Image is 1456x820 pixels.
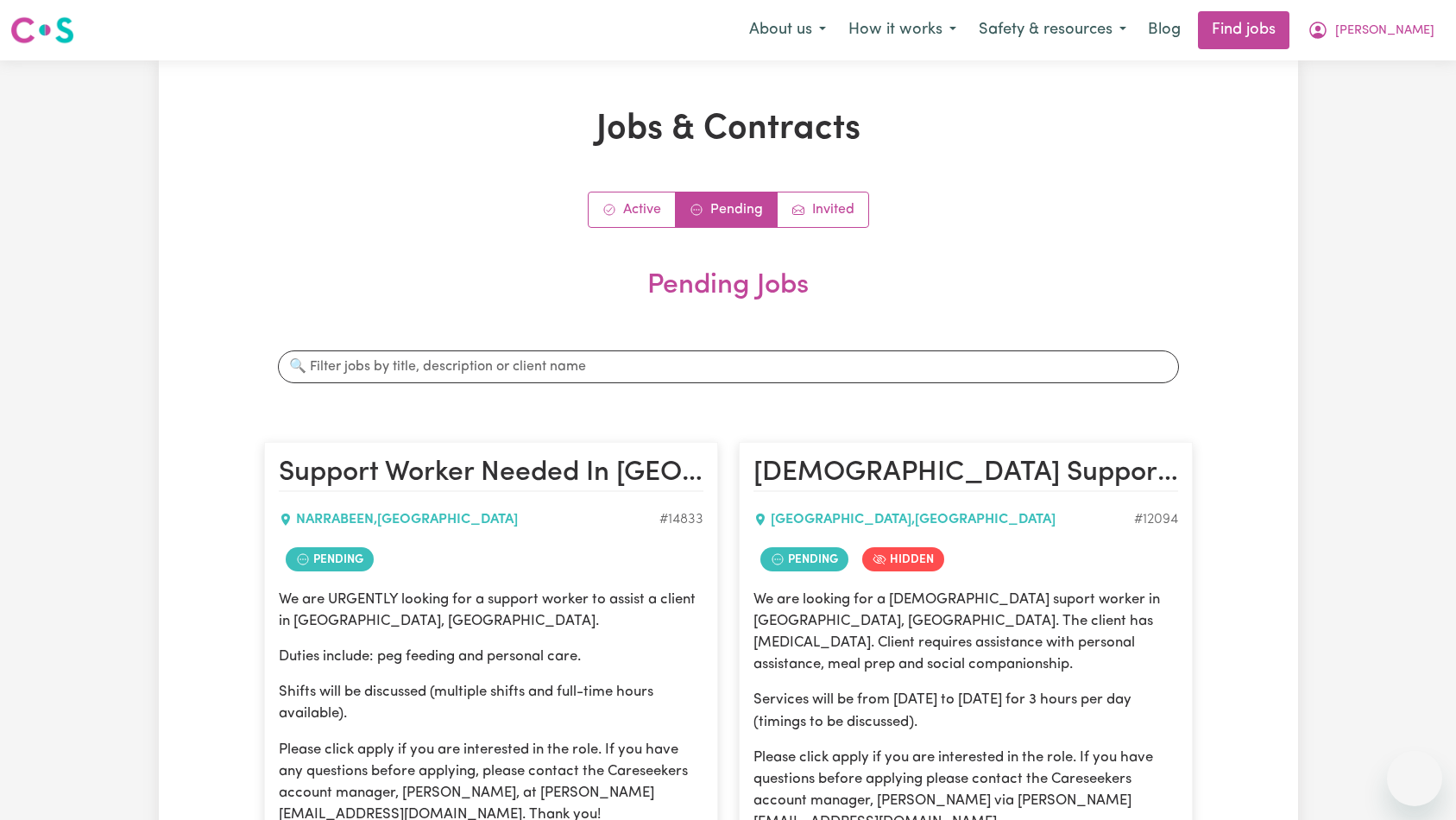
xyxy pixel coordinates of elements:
[10,15,74,46] img: Careseekers logo
[264,269,1193,330] h2: Pending Jobs
[279,509,659,530] div: NARRABEEN , [GEOGRAPHIC_DATA]
[279,589,703,632] p: We are URGENTLY looking for a support worker to assist a client in [GEOGRAPHIC_DATA], [GEOGRAPHIC...
[778,192,868,227] a: Job invitations
[279,646,703,667] p: Duties include: peg feeding and personal care.
[1335,22,1434,41] span: [PERSON_NAME]
[286,547,374,571] span: Job contract pending review by care worker
[279,681,703,724] p: Shifts will be discussed (multiple shifts and full-time hours available).
[1387,751,1442,806] iframe: Button to launch messaging window
[659,509,703,530] div: Job ID #14833
[968,12,1138,48] button: Safety & resources
[589,192,676,227] a: Active jobs
[760,547,848,571] span: Job contract pending review by care worker
[10,10,74,50] a: Careseekers logo
[1134,509,1178,530] div: Job ID #12094
[837,12,968,48] button: How it works
[1138,11,1191,49] a: Blog
[1198,11,1289,49] a: Find jobs
[753,509,1134,530] div: [GEOGRAPHIC_DATA] , [GEOGRAPHIC_DATA]
[753,690,1178,733] p: Services will be from [DATE] to [DATE] for 3 hours per day (timings to be discussed).
[676,192,778,227] a: Contracts pending review
[753,589,1178,676] p: We are looking for a [DEMOGRAPHIC_DATA] suport worker in [GEOGRAPHIC_DATA], [GEOGRAPHIC_DATA]. Th...
[753,457,1178,491] h2: Female Support Worker Required in Newport, NSW
[264,109,1193,150] h1: Jobs & Contracts
[738,12,837,48] button: About us
[278,350,1179,383] input: 🔍 Filter jobs by title, description or client name
[862,547,944,571] span: Job is hidden
[1296,12,1446,48] button: My Account
[279,457,703,491] h2: Support Worker Needed In Narrabeen, NSW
